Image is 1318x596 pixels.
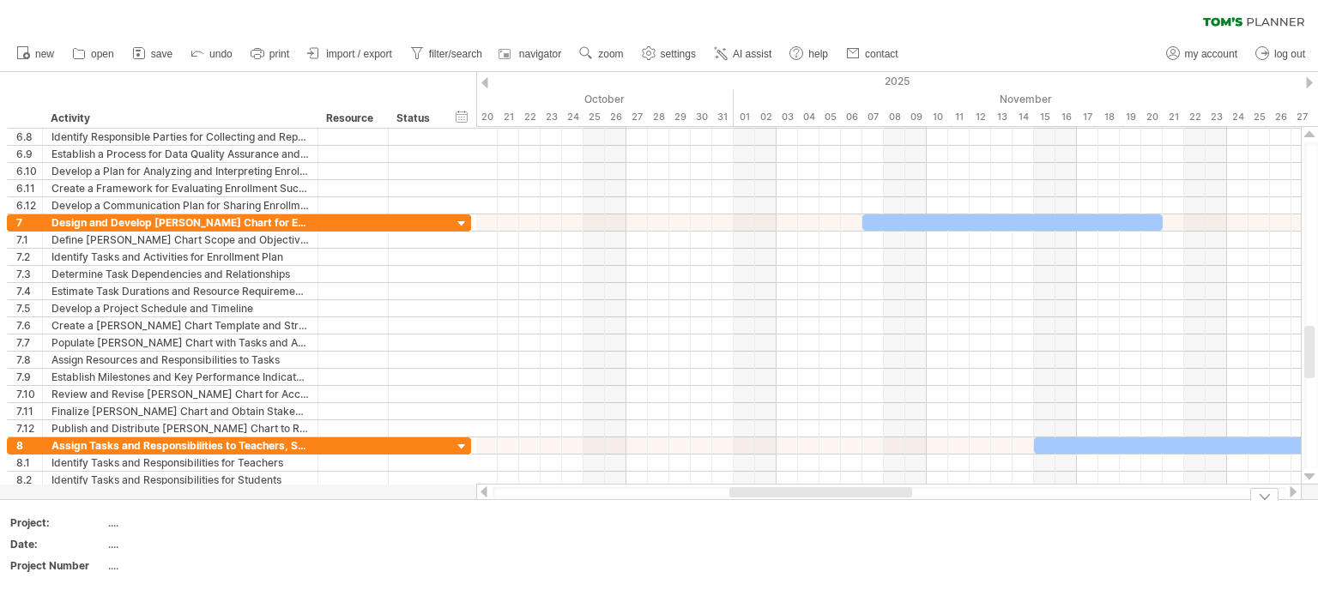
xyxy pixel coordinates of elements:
a: contact [842,43,904,65]
div: 6.10 [16,163,42,179]
div: Establish a Process for Data Quality Assurance and Validation [51,146,309,162]
span: print [269,48,289,60]
div: Tuesday, 11 November 2025 [948,108,970,126]
a: undo [186,43,238,65]
span: import / export [326,48,392,60]
div: 7.3 [16,266,42,282]
span: contact [865,48,898,60]
div: Wednesday, 19 November 2025 [1120,108,1141,126]
div: .... [108,515,252,530]
div: Tuesday, 28 October 2025 [648,108,669,126]
a: navigator [496,43,566,65]
div: Wednesday, 22 October 2025 [519,108,541,126]
div: Wednesday, 26 November 2025 [1270,108,1291,126]
span: undo [209,48,233,60]
div: Design and Develop [PERSON_NAME] Chart for Enrollment Plan [51,214,309,231]
div: 6.9 [16,146,42,162]
div: Saturday, 22 November 2025 [1184,108,1206,126]
a: log out [1251,43,1310,65]
a: zoom [575,43,628,65]
div: Identify Tasks and Responsibilities for Teachers [51,455,309,471]
div: 7.2 [16,249,42,265]
div: 6.12 [16,197,42,214]
span: zoom [598,48,623,60]
span: save [151,48,172,60]
div: 8.1 [16,455,42,471]
div: Friday, 7 November 2025 [862,108,884,126]
span: settings [661,48,696,60]
div: Sunday, 16 November 2025 [1055,108,1077,126]
span: help [808,48,828,60]
div: 7.12 [16,420,42,436]
span: log out [1274,48,1305,60]
span: my account [1185,48,1237,60]
a: import / export [303,43,397,65]
div: Sunday, 2 November 2025 [755,108,777,126]
div: hide legend [1250,488,1279,501]
div: Create a [PERSON_NAME] Chart Template and Structure [51,317,309,334]
div: 7.11 [16,403,42,419]
div: Thursday, 20 November 2025 [1141,108,1163,126]
div: 7.4 [16,283,42,299]
div: 7.10 [16,386,42,402]
div: Determine Task Dependencies and Relationships [51,266,309,282]
div: Thursday, 30 October 2025 [691,108,712,126]
div: Create a Framework for Evaluating Enrollment Success and Making Adjustments [51,180,309,196]
div: Saturday, 25 October 2025 [583,108,605,126]
div: Identify Responsible Parties for Collecting and Reporting Enrollment Data [51,129,309,145]
div: Sunday, 26 October 2025 [605,108,626,126]
span: AI assist [733,48,771,60]
div: 6.11 [16,180,42,196]
div: Tuesday, 21 October 2025 [498,108,519,126]
a: settings [638,43,701,65]
div: Status [396,110,434,127]
div: .... [108,558,252,573]
div: 7.1 [16,232,42,248]
a: filter/search [406,43,487,65]
div: Resource [326,110,378,127]
div: 7.9 [16,369,42,385]
div: Friday, 21 November 2025 [1163,108,1184,126]
span: filter/search [429,48,482,60]
div: Monday, 3 November 2025 [777,108,798,126]
div: Sunday, 9 November 2025 [905,108,927,126]
div: Sunday, 23 November 2025 [1206,108,1227,126]
div: Project: [10,515,105,530]
div: Populate [PERSON_NAME] Chart with Tasks and Activities [51,334,309,351]
div: Assign Tasks and Responsibilities to Teachers, Students, and Admin [51,437,309,454]
div: 7.6 [16,317,42,334]
div: Estimate Task Durations and Resource Requirements [51,283,309,299]
div: Wednesday, 29 October 2025 [669,108,691,126]
div: Identify Tasks and Activities for Enrollment Plan [51,249,309,265]
a: new [12,43,59,65]
div: Saturday, 8 November 2025 [884,108,905,126]
div: Define [PERSON_NAME] Chart Scope and Objectives [51,232,309,248]
a: print [246,43,294,65]
div: Monday, 10 November 2025 [927,108,948,126]
div: 7.5 [16,300,42,316]
div: Identify Tasks and Responsibilities for Students [51,472,309,488]
div: Monday, 20 October 2025 [476,108,498,126]
div: 6.8 [16,129,42,145]
div: Thursday, 27 November 2025 [1291,108,1313,126]
div: Wednesday, 5 November 2025 [819,108,841,126]
div: .... [108,537,252,551]
div: Assign Resources and Responsibilities to Tasks [51,352,309,368]
a: help [785,43,833,65]
div: Saturday, 1 November 2025 [734,108,755,126]
div: Thursday, 23 October 2025 [541,108,562,126]
div: Review and Revise [PERSON_NAME] Chart for Accuracy and Completeness [51,386,309,402]
div: Tuesday, 4 November 2025 [798,108,819,126]
div: 7.7 [16,334,42,351]
div: Publish and Distribute [PERSON_NAME] Chart to Relevant Parties [51,420,309,436]
div: Friday, 14 November 2025 [1013,108,1034,126]
div: Establish Milestones and Key Performance Indicators (KPIs) [51,369,309,385]
div: Develop a Plan for Analyzing and Interpreting Enrollment Data [51,163,309,179]
div: 7.8 [16,352,42,368]
div: Friday, 31 October 2025 [712,108,734,126]
div: Saturday, 15 November 2025 [1034,108,1055,126]
div: 8.2 [16,472,42,488]
div: Project Number [10,558,105,573]
div: 7 [16,214,42,231]
div: Develop a Communication Plan for Sharing Enrollment Success with Stakeholders [51,197,309,214]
